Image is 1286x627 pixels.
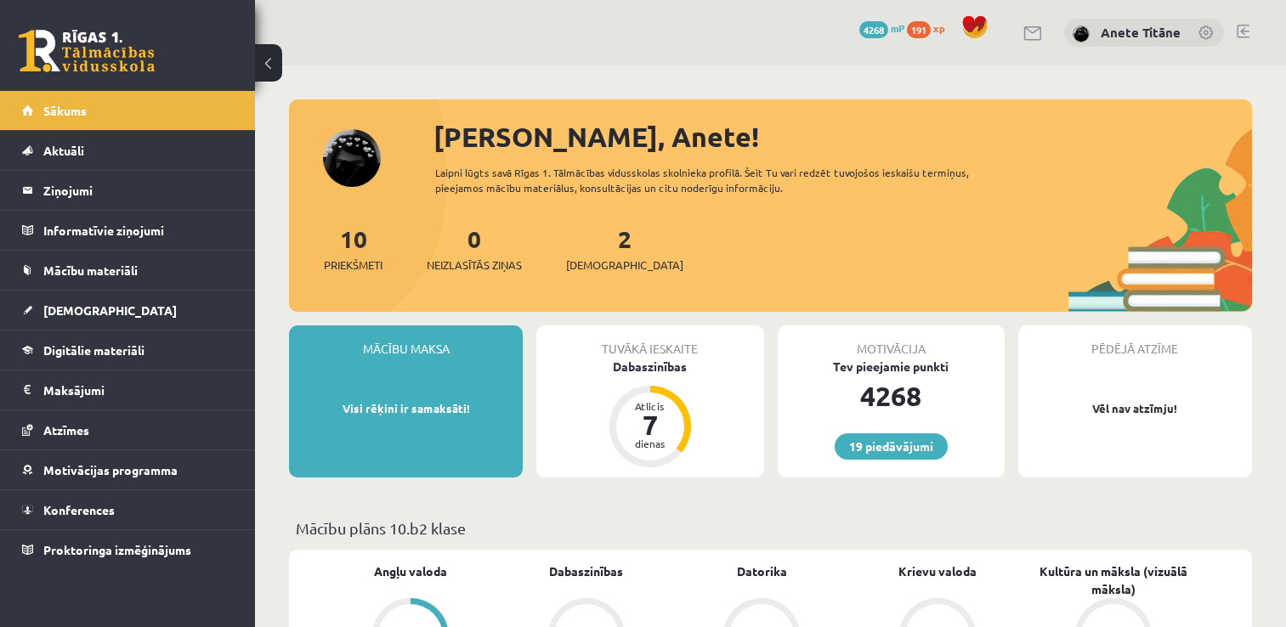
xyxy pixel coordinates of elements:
[859,21,888,38] span: 4268
[1073,25,1090,42] img: Anete Titāne
[859,21,904,35] a: 4268 mP
[778,325,1005,358] div: Motivācija
[907,21,953,35] a: 191 xp
[778,358,1005,376] div: Tev pieejamie punkti
[566,257,683,274] span: [DEMOGRAPHIC_DATA]
[536,358,763,376] div: Dabaszinības
[43,171,234,210] legend: Ziņojumi
[907,21,931,38] span: 191
[427,257,522,274] span: Neizlasītās ziņas
[549,562,623,580] a: Dabaszinības
[898,562,977,580] a: Krievu valoda
[737,562,787,580] a: Datorika
[324,223,382,274] a: 10Priekšmeti
[43,370,234,410] legend: Maksājumi
[22,530,234,569] a: Proktoringa izmēģinājums
[536,358,763,470] a: Dabaszinības Atlicis 7 dienas
[43,302,177,318] span: [DEMOGRAPHIC_DATA]
[22,171,234,210] a: Ziņojumi
[435,165,1013,195] div: Laipni lūgts savā Rīgas 1. Tālmācības vidusskolas skolnieka profilā. Šeit Tu vari redzēt tuvojošo...
[324,257,382,274] span: Priekšmeti
[43,422,89,438] span: Atzīmes
[536,325,763,358] div: Tuvākā ieskaite
[1027,400,1244,417] p: Vēl nav atzīmju!
[22,91,234,130] a: Sākums
[22,330,234,370] a: Digitālie materiāli
[43,211,234,250] legend: Informatīvie ziņojumi
[625,411,676,438] div: 7
[891,21,904,35] span: mP
[1025,562,1201,598] a: Kultūra un māksla (vizuālā māksla)
[22,251,234,290] a: Mācību materiāli
[22,370,234,410] a: Maksājumi
[433,116,1252,157] div: [PERSON_NAME], Anete!
[22,131,234,170] a: Aktuāli
[19,30,155,72] a: Rīgas 1. Tālmācības vidusskola
[22,490,234,529] a: Konferences
[296,517,1245,539] p: Mācību plāns 10.b2 klase
[427,223,522,274] a: 0Neizlasītās ziņas
[43,502,115,517] span: Konferences
[374,562,447,580] a: Angļu valoda
[566,223,683,274] a: 2[DEMOGRAPHIC_DATA]
[289,325,523,358] div: Mācību maksa
[43,103,87,118] span: Sākums
[43,462,178,477] span: Motivācijas programma
[22,410,234,449] a: Atzīmes
[22,291,234,330] a: [DEMOGRAPHIC_DATA]
[22,450,234,489] a: Motivācijas programma
[778,376,1005,416] div: 4268
[625,438,676,449] div: dienas
[835,433,948,460] a: 19 piedāvājumi
[43,542,191,557] span: Proktoringa izmēģinājums
[1101,24,1181,41] a: Anete Titāne
[22,211,234,250] a: Informatīvie ziņojumi
[625,401,676,411] div: Atlicis
[933,21,944,35] span: xp
[1018,325,1252,358] div: Pēdējā atzīme
[43,143,84,158] span: Aktuāli
[43,263,138,278] span: Mācību materiāli
[43,342,144,358] span: Digitālie materiāli
[297,400,514,417] p: Visi rēķini ir samaksāti!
